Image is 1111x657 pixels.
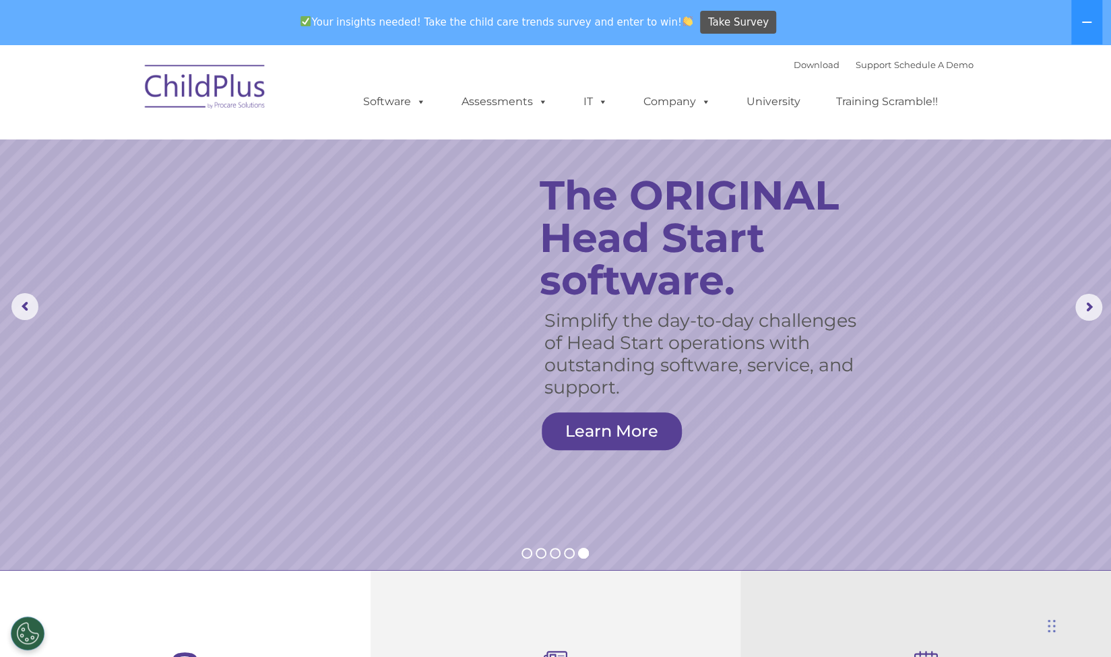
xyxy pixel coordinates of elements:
[295,9,699,35] span: Your insights needed! Take the child care trends survey and enter to win!
[350,88,439,115] a: Software
[823,88,951,115] a: Training Scramble!!
[138,55,273,123] img: ChildPlus by Procare Solutions
[856,59,891,70] a: Support
[540,174,887,301] rs-layer: The ORIGINAL Head Start software.
[894,59,974,70] a: Schedule A Demo
[630,88,724,115] a: Company
[187,89,228,99] span: Last name
[794,59,974,70] font: |
[542,412,682,450] a: Learn More
[448,88,561,115] a: Assessments
[891,511,1111,657] iframe: Chat Widget
[544,309,870,398] rs-layer: Simplify the day-to-day challenges of Head Start operations with outstanding software, service, a...
[1048,606,1056,646] div: Drag
[570,88,621,115] a: IT
[683,16,693,26] img: 👏
[187,144,245,154] span: Phone number
[700,11,776,34] a: Take Survey
[300,16,311,26] img: ✅
[794,59,839,70] a: Download
[11,617,44,650] button: Cookies Settings
[708,11,769,34] span: Take Survey
[733,88,814,115] a: University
